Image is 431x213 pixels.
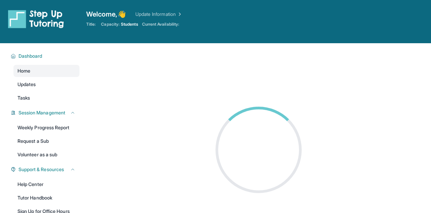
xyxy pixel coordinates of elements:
[16,109,75,116] button: Session Management
[142,22,179,27] span: Current Availability:
[13,135,79,147] a: Request a Sub
[19,109,65,116] span: Session Management
[18,95,30,101] span: Tasks
[13,78,79,90] a: Updates
[8,9,64,28] img: logo
[16,166,75,173] button: Support & Resources
[19,53,42,59] span: Dashboard
[13,149,79,161] a: Volunteer as a sub
[86,22,96,27] span: Title:
[86,9,126,19] span: Welcome, 👋
[13,178,79,190] a: Help Center
[13,65,79,77] a: Home
[121,22,138,27] span: Students
[101,22,120,27] span: Capacity:
[135,11,183,18] a: Update Information
[13,192,79,204] a: Tutor Handbook
[176,11,183,18] img: Chevron Right
[16,53,75,59] button: Dashboard
[18,81,36,88] span: Updates
[18,68,30,74] span: Home
[19,166,64,173] span: Support & Resources
[13,92,79,104] a: Tasks
[13,122,79,134] a: Weekly Progress Report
